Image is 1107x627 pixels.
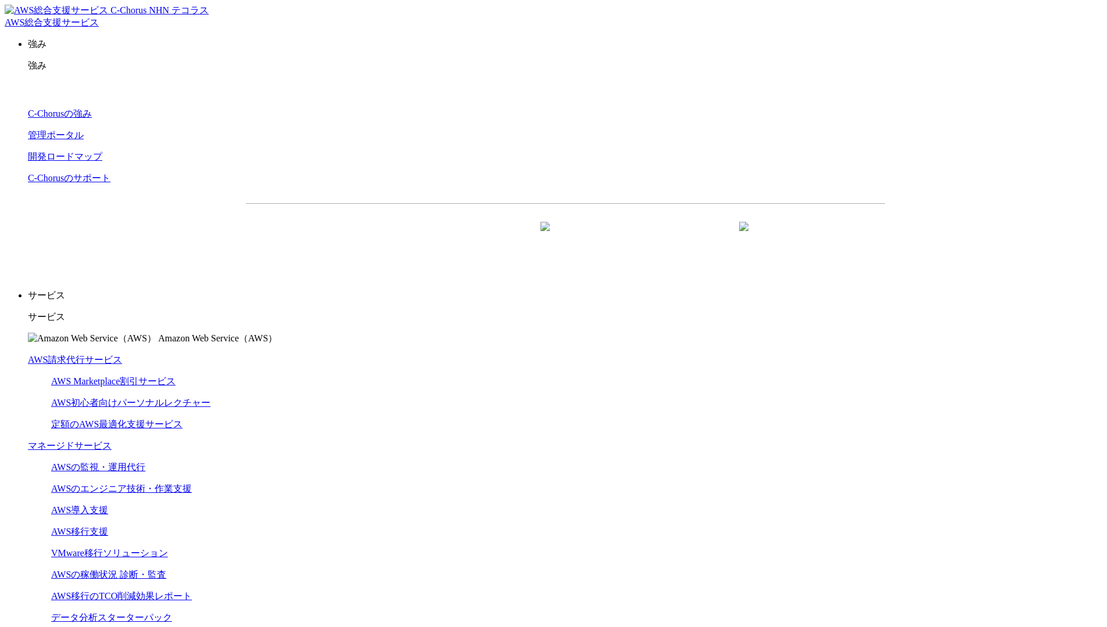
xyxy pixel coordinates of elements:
img: 矢印 [540,222,550,252]
a: C-Chorusの強み [28,109,92,118]
a: データ分析スターターパック [51,612,172,622]
a: AWS初心者向けパーソナルレクチャー [51,398,210,408]
a: 開発ロードマップ [28,152,102,161]
a: AWS請求代行サービス [28,355,122,365]
a: マネージドサービス [28,441,112,451]
a: AWS総合支援サービス C-Chorus NHN テコラスAWS総合支援サービス [5,5,209,27]
a: AWSのエンジニア技術・作業支援 [51,484,192,493]
a: VMware移行ソリューション [51,548,168,558]
a: 管理ポータル [28,130,84,140]
a: AWS Marketplace割引サービス [51,376,175,386]
p: 強み [28,38,1102,51]
a: まずは相談する [571,222,758,251]
img: AWS総合支援サービス C-Chorus [5,5,147,17]
p: 強み [28,60,1102,72]
img: Amazon Web Service（AWS） [28,333,156,345]
img: 矢印 [739,222,748,252]
a: C-Chorusのサポート [28,173,110,183]
p: サービス [28,290,1102,302]
a: AWS導入支援 [51,505,108,515]
a: AWSの監視・運用代行 [51,462,145,472]
a: AWSの稼働状況 診断・監査 [51,570,166,579]
a: AWS移行支援 [51,527,108,536]
a: 定額のAWS最適化支援サービス [51,419,182,429]
p: サービス [28,311,1102,323]
span: Amazon Web Service（AWS） [158,333,277,343]
a: 資料を請求する [372,222,560,251]
a: AWS移行のTCO削減効果レポート [51,591,192,601]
